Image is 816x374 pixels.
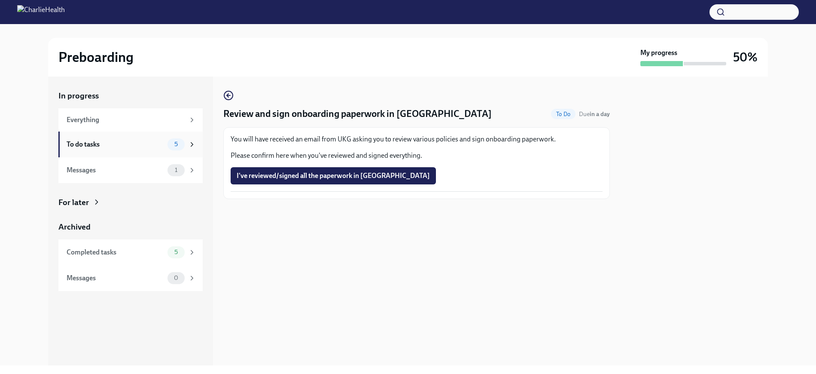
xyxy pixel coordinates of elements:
[579,110,610,118] span: Due
[58,90,203,101] a: In progress
[58,108,203,132] a: Everything
[590,110,610,118] strong: in a day
[58,239,203,265] a: Completed tasks5
[67,140,164,149] div: To do tasks
[579,110,610,118] span: October 10th, 2025 09:00
[231,167,436,184] button: I've reviewed/signed all the paperwork in [GEOGRAPHIC_DATA]
[67,115,185,125] div: Everything
[58,132,203,157] a: To do tasks5
[223,107,492,120] h4: Review and sign onboarding paperwork in [GEOGRAPHIC_DATA]
[640,48,677,58] strong: My progress
[231,135,603,144] p: You will have received an email from UKG asking you to review various policies and sign onboardin...
[67,248,164,257] div: Completed tasks
[169,275,183,281] span: 0
[58,197,203,208] a: For later
[237,172,430,180] span: I've reviewed/signed all the paperwork in [GEOGRAPHIC_DATA]
[170,167,183,173] span: 1
[169,249,183,255] span: 5
[551,111,575,117] span: To Do
[17,5,65,19] img: CharlieHealth
[58,265,203,291] a: Messages0
[733,49,758,65] h3: 50%
[231,151,603,160] p: Please confirm here when you've reviewed and signed everything.
[58,197,89,208] div: For later
[58,49,134,66] h2: Preboarding
[67,273,164,283] div: Messages
[169,141,183,147] span: 5
[58,221,203,233] a: Archived
[58,157,203,183] a: Messages1
[67,166,164,175] div: Messages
